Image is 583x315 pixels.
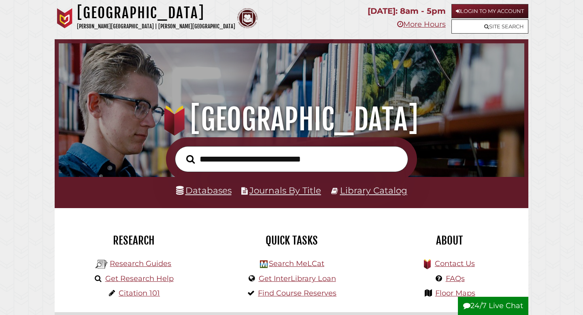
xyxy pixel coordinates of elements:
h1: [GEOGRAPHIC_DATA] [68,102,516,137]
i: Search [186,154,195,164]
h2: Research [61,234,206,247]
a: Library Catalog [340,185,407,196]
a: Get InterLibrary Loan [259,274,336,283]
a: Site Search [451,19,528,34]
a: Journals By Title [249,185,321,196]
button: Search [182,153,199,166]
img: Calvin University [55,8,75,28]
h2: Quick Tasks [219,234,364,247]
img: Hekman Library Logo [96,258,108,270]
a: Login to My Account [451,4,528,18]
p: [PERSON_NAME][GEOGRAPHIC_DATA] | [PERSON_NAME][GEOGRAPHIC_DATA] [77,22,235,31]
a: Research Guides [110,259,171,268]
a: Citation 101 [119,289,160,298]
a: Find Course Reserves [258,289,336,298]
a: Contact Us [435,259,475,268]
a: Get Research Help [105,274,174,283]
a: Databases [176,185,232,196]
a: Search MeLCat [269,259,324,268]
a: FAQs [446,274,465,283]
a: Floor Maps [435,289,475,298]
img: Hekman Library Logo [260,260,268,268]
h2: About [377,234,522,247]
h1: [GEOGRAPHIC_DATA] [77,4,235,22]
a: More Hours [397,20,446,29]
p: [DATE]: 8am - 5pm [368,4,446,18]
img: Calvin Theological Seminary [237,8,257,28]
